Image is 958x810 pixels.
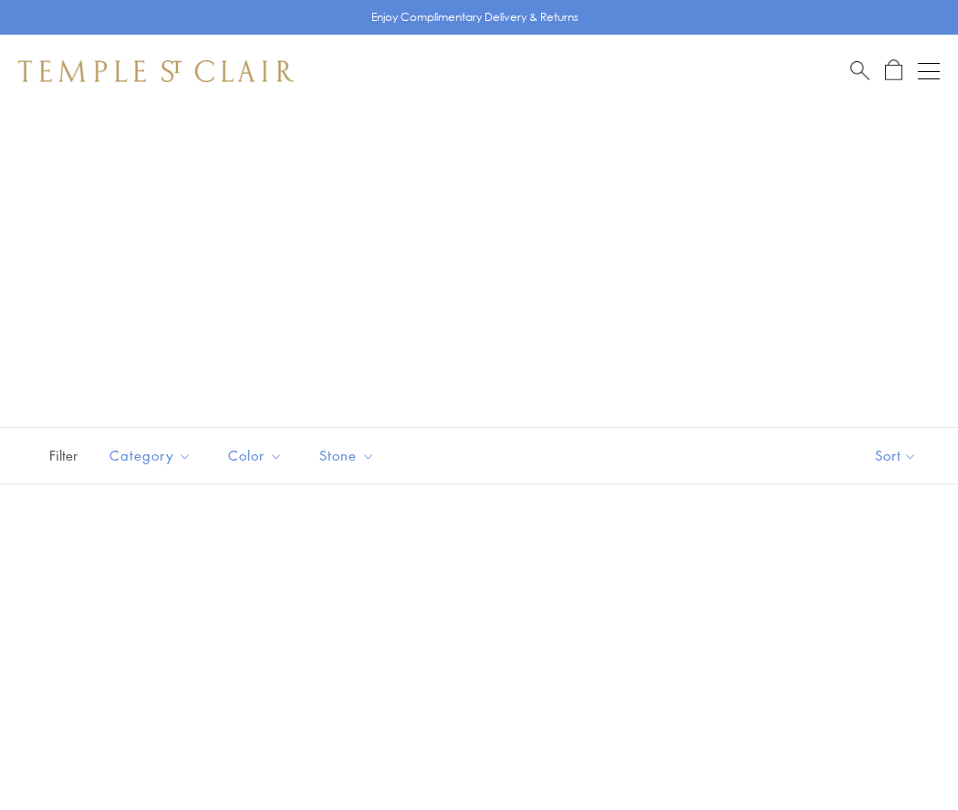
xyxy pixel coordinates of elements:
[306,435,389,476] button: Stone
[96,435,205,476] button: Category
[219,444,297,467] span: Color
[214,435,297,476] button: Color
[310,444,389,467] span: Stone
[18,60,294,82] img: Temple St. Clair
[371,8,578,26] p: Enjoy Complimentary Delivery & Returns
[834,428,958,483] button: Show sort by
[100,444,205,467] span: Category
[885,59,902,82] a: Open Shopping Bag
[850,59,869,82] a: Search
[918,60,940,82] button: Open navigation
